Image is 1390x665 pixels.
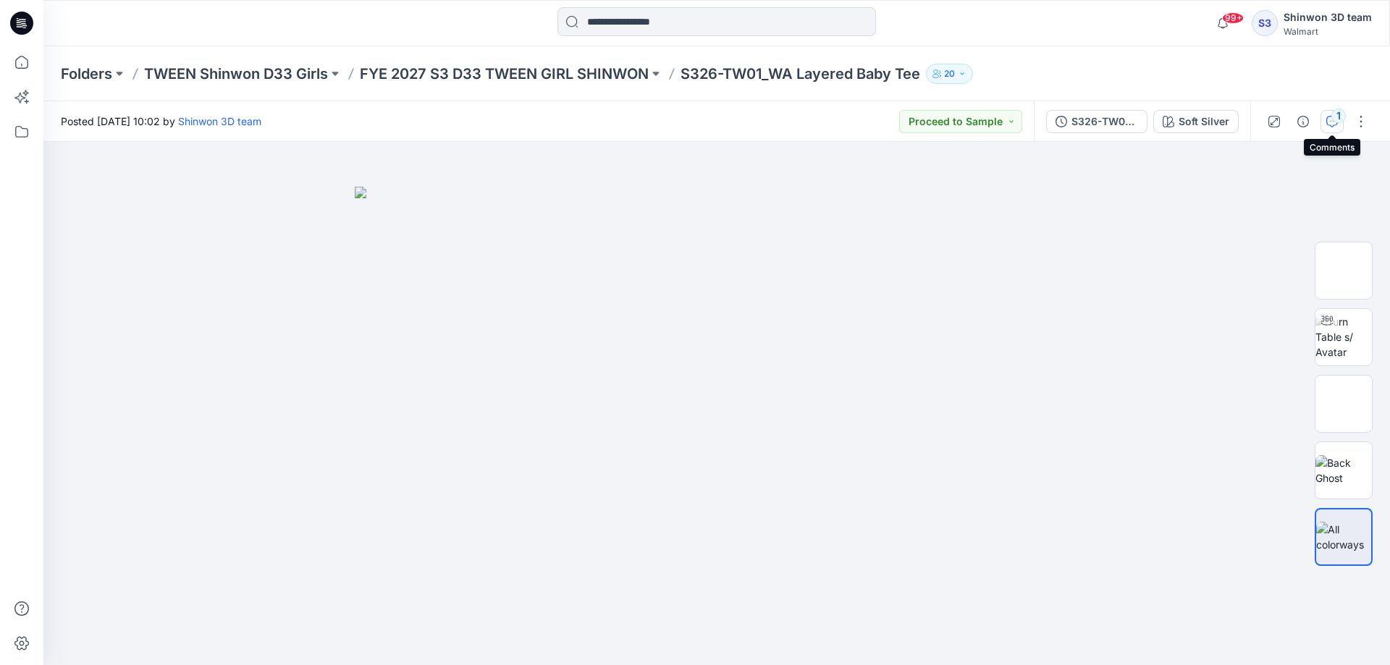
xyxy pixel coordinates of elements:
a: TWEEN Shinwon D33 Girls [144,64,328,84]
p: 20 [944,66,955,82]
div: Soft Silver [1179,114,1229,130]
a: Shinwon 3D team [178,115,261,127]
button: Soft Silver [1153,110,1239,133]
div: Walmart [1284,26,1372,37]
a: Folders [61,64,112,84]
button: Details [1292,110,1315,133]
div: S3 [1252,10,1278,36]
img: Turn Table s/ Avatar [1315,314,1372,360]
button: 1 [1320,110,1344,133]
div: Shinwon 3D team [1284,9,1372,26]
p: S326-TW01_WA Layered Baby Tee [681,64,920,84]
a: FYE 2027 S3 D33 TWEEN GIRL SHINWON [360,64,649,84]
div: S326-TW01_WA Layered Baby Tee [1071,114,1138,130]
span: 99+ [1222,12,1244,24]
div: 1 [1331,109,1346,123]
button: S326-TW01_WA Layered Baby Tee [1046,110,1147,133]
img: Back Ghost [1315,455,1372,486]
button: 20 [926,64,973,84]
img: All colorways [1316,522,1371,552]
span: Posted [DATE] 10:02 by [61,114,261,129]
